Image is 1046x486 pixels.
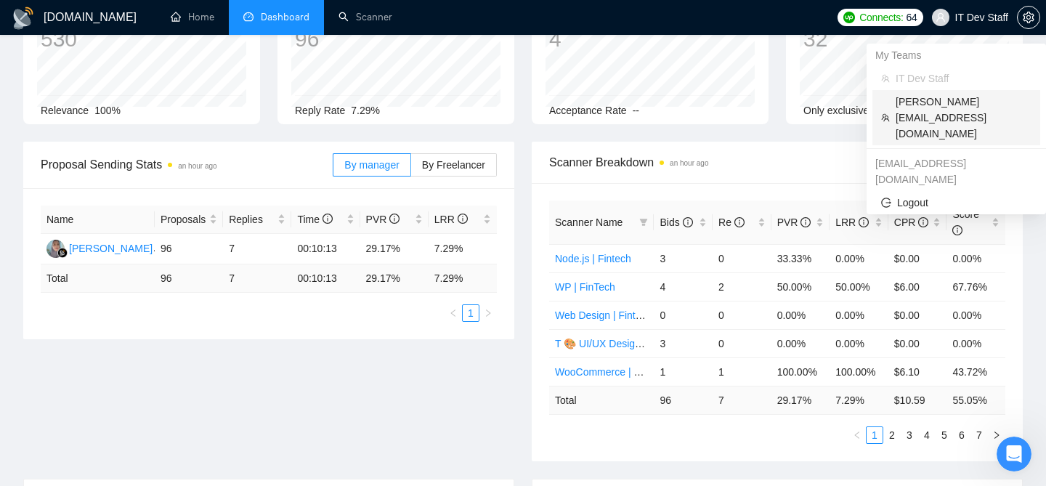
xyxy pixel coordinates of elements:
td: 2 [713,272,771,301]
td: 29.17 % [360,264,429,293]
span: info-circle [323,214,333,224]
span: -- [633,105,639,116]
div: My Teams [867,44,1046,67]
td: 29.17 % [771,386,830,414]
span: info-circle [952,225,962,235]
span: team [881,113,890,122]
td: 0.00% [946,244,1005,272]
span: Acceptance Rate [549,105,627,116]
span: left [449,309,458,317]
a: 7 [971,427,987,443]
li: 5 [936,426,953,444]
span: LRR [434,214,468,225]
a: homeHome [171,11,214,23]
span: Replies [229,211,275,227]
time: an hour ago [178,162,216,170]
a: 2 [884,427,900,443]
span: Proposal Sending Stats [41,155,333,174]
td: $6.00 [888,272,947,301]
span: logout [881,198,891,208]
td: 50.00% [830,272,888,301]
td: $0.00 [888,301,947,329]
td: 29.17% [360,234,429,264]
button: right [988,426,1005,444]
span: left [853,431,861,440]
td: 0.00% [830,301,888,329]
a: RA[PERSON_NAME] [46,242,153,254]
span: dashboard [243,12,254,22]
td: 0.00% [946,301,1005,329]
td: 100.00% [771,357,830,386]
span: setting [1018,12,1039,23]
span: info-circle [859,217,869,227]
a: 6 [954,427,970,443]
td: 3 [654,329,713,357]
th: Proposals [155,206,223,234]
a: 3 [901,427,917,443]
span: Proposals [161,211,206,227]
td: 7 [713,386,771,414]
li: 6 [953,426,970,444]
li: Next Page [988,426,1005,444]
td: 0.00% [830,244,888,272]
a: WP | FinTech [555,281,615,293]
td: 4 [654,272,713,301]
td: 1 [713,357,771,386]
button: setting [1017,6,1040,29]
img: RA [46,240,65,258]
td: 50.00% [771,272,830,301]
td: 100.00% [830,357,888,386]
td: 7 [223,264,291,293]
img: logo [12,7,35,30]
span: team [881,74,890,83]
span: PVR [777,216,811,228]
div: [PERSON_NAME] [69,240,153,256]
span: info-circle [918,217,928,227]
span: Score [952,208,979,236]
li: Previous Page [445,304,462,322]
div: nara.makan@gigradar.io [867,152,1046,191]
td: 00:10:13 [291,264,360,293]
a: WooCommerce | E-commerce [555,366,692,378]
span: Reply Rate [295,105,345,116]
span: By manager [344,159,399,171]
span: right [484,309,492,317]
td: $6.10 [888,357,947,386]
th: Name [41,206,155,234]
a: Node.js | Fintech [555,253,631,264]
li: 3 [901,426,918,444]
td: 0.00% [771,329,830,357]
li: Next Page [479,304,497,322]
iframe: Intercom live chat [997,437,1031,471]
span: filter [636,211,651,233]
td: 0 [713,301,771,329]
span: Connects: [859,9,903,25]
span: Scanner Breakdown [549,153,1005,171]
a: 5 [936,427,952,443]
span: Bids [660,216,692,228]
td: 96 [654,386,713,414]
time: an hour ago [670,159,708,167]
span: Re [718,216,745,228]
span: info-circle [458,214,468,224]
td: 00:10:13 [291,234,360,264]
td: 1 [654,357,713,386]
span: Dashboard [261,11,309,23]
button: left [445,304,462,322]
span: PVR [366,214,400,225]
td: 33.33% [771,244,830,272]
td: 7.29% [429,234,497,264]
span: Time [297,214,332,225]
button: left [848,426,866,444]
td: $ 10.59 [888,386,947,414]
a: 4 [919,427,935,443]
td: 96 [155,234,223,264]
span: IT Dev Staff [896,70,1031,86]
td: 0 [713,329,771,357]
img: upwork-logo.png [843,12,855,23]
a: T 🎨 UI/UX Design | Fintech 01.03 [555,338,710,349]
td: 0.00% [830,329,888,357]
span: filter [639,218,648,227]
td: 0 [654,301,713,329]
span: info-circle [734,217,745,227]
